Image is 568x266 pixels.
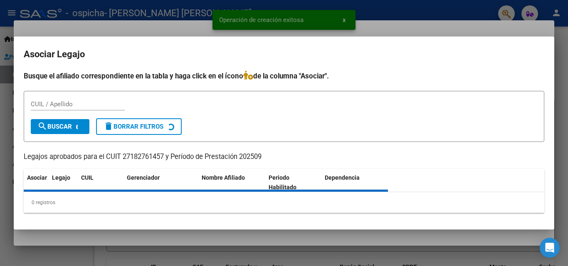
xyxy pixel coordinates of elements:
[104,123,163,130] span: Borrar Filtros
[24,169,49,196] datatable-header-cell: Asociar
[31,119,89,134] button: Buscar
[37,123,72,130] span: Buscar
[540,238,560,258] div: Open Intercom Messenger
[78,169,123,196] datatable-header-cell: CUIL
[325,174,360,181] span: Dependencia
[321,169,388,196] datatable-header-cell: Dependencia
[127,174,160,181] span: Gerenciador
[27,174,47,181] span: Asociar
[24,192,544,213] div: 0 registros
[24,71,544,81] h4: Busque el afiliado correspondiente en la tabla y haga click en el ícono de la columna "Asociar".
[198,169,265,196] datatable-header-cell: Nombre Afiliado
[37,121,47,131] mat-icon: search
[24,152,544,162] p: Legajos aprobados para el CUIT 27182761457 y Período de Prestación 202509
[24,46,544,62] h2: Asociar Legajo
[52,174,70,181] span: Legajo
[269,174,296,190] span: Periodo Habilitado
[49,169,78,196] datatable-header-cell: Legajo
[265,169,321,196] datatable-header-cell: Periodo Habilitado
[123,169,198,196] datatable-header-cell: Gerenciador
[81,174,94,181] span: CUIL
[202,174,245,181] span: Nombre Afiliado
[96,118,182,135] button: Borrar Filtros
[104,121,114,131] mat-icon: delete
